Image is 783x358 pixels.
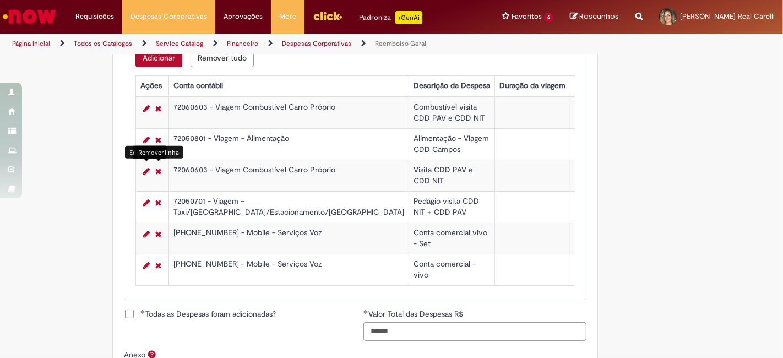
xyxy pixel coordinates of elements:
td: 72050801 - Viagem - Alimentação [168,128,409,160]
th: Quilometragem [570,75,632,96]
a: Editar Linha 2 [140,133,153,147]
td: Conta comercial - vivo [409,254,494,285]
a: Remover linha 1 [153,102,164,115]
span: [PERSON_NAME] Real Carelli [680,12,775,21]
span: Obrigatório Preenchido [363,310,368,314]
a: Remover linha 5 [153,227,164,241]
span: Aprovações [224,11,263,22]
div: Padroniza [359,11,422,24]
th: Conta contábil [168,75,409,96]
a: Editar Linha 1 [140,102,153,115]
span: 6 [544,13,553,22]
a: Editar Linha 3 [140,165,153,178]
th: Ações [135,75,168,96]
input: Valor Total das Despesas R$ [363,322,586,341]
span: Valor Total das Despesas R$ [368,309,465,319]
span: Rascunhos [579,11,619,21]
a: Editar Linha 5 [140,227,153,241]
a: Rascunhos [570,12,619,22]
span: Todas as Despesas foram adicionadas? [140,308,276,319]
td: Visita CDD PAV e CDD NIT [409,160,494,191]
button: Remove all rows for Despesas de Reembolso Geral [191,48,254,67]
a: Remover linha 6 [153,259,164,272]
td: Alimentação - Viagem CDD Campos [409,128,494,160]
div: Remover linha [134,146,183,159]
a: Reembolso Geral [375,39,426,48]
span: Requisições [75,11,114,22]
a: Financeiro [227,39,258,48]
span: More [279,11,296,22]
span: Obrigatório Preenchido [140,310,145,314]
img: click_logo_yellow_360x200.png [313,8,342,24]
th: Duração da viagem [494,75,570,96]
a: Página inicial [12,39,50,48]
td: Conta comercial vivo - Set [409,223,494,254]
td: Pedágio visita CDD NIT + CDD PAV [409,191,494,223]
a: Todos os Catálogos [74,39,132,48]
a: Editar Linha 4 [140,196,153,209]
th: Descrição da Despesa [409,75,494,96]
a: Remover linha 3 [153,165,164,178]
a: Service Catalog [156,39,203,48]
a: Remover linha 2 [153,133,164,147]
td: 72060603 - Viagem Combustível Carro Próprio [168,160,409,191]
a: Remover linha 4 [153,196,164,209]
span: Despesas Corporativas [130,11,207,22]
td: [PHONE_NUMBER] - Mobile - Serviços Voz [168,223,409,254]
a: Despesas Corporativas [282,39,351,48]
td: [PHONE_NUMBER] - Mobile - Serviços Voz [168,254,409,285]
td: 72060603 - Viagem Combustível Carro Próprio [168,97,409,128]
td: Combustível visita CDD PAV e CDD NIT [409,97,494,128]
button: Add a row for Despesas de Reembolso Geral [135,48,182,67]
a: Editar Linha 6 [140,259,153,272]
span: Favoritos [512,11,542,22]
td: 72050701 - Viagem – Taxi/[GEOGRAPHIC_DATA]/Estacionamento/[GEOGRAPHIC_DATA] [168,191,409,223]
img: ServiceNow [1,6,58,28]
ul: Trilhas de página [8,34,514,54]
p: +GenAi [395,11,422,24]
div: Editar Linha [125,146,167,159]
